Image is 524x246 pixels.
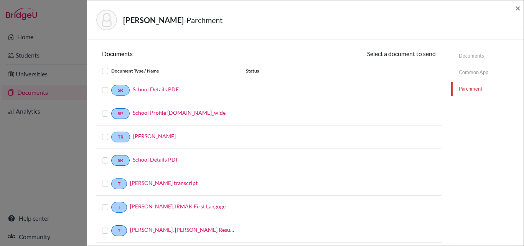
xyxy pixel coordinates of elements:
a: School Profile [DOMAIN_NAME]_wide [133,109,226,117]
strong: [PERSON_NAME] [123,15,184,25]
a: SP [111,108,130,119]
a: Common App [451,66,524,79]
a: SR [111,155,130,166]
span: × [515,2,521,13]
a: [PERSON_NAME] [133,132,176,140]
div: Select a document to send [269,49,442,58]
a: T [111,202,127,213]
a: TR [111,132,130,142]
button: Close [515,3,521,13]
a: [PERSON_NAME], IRMAK First Languge [130,202,226,210]
a: [PERSON_NAME], [PERSON_NAME] Results [130,226,234,234]
a: School Details PDF [133,155,179,163]
a: T [111,225,127,236]
a: T [111,178,127,189]
div: Status [240,66,326,76]
a: [PERSON_NAME] transcript [130,179,198,187]
span: - Parchment [184,15,222,25]
h6: Documents [96,50,269,57]
a: Parchment [451,82,524,96]
a: SR [111,85,130,96]
a: School Details PDF [133,85,179,93]
div: Document Type / Name [96,66,240,76]
a: Documents [451,49,524,63]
